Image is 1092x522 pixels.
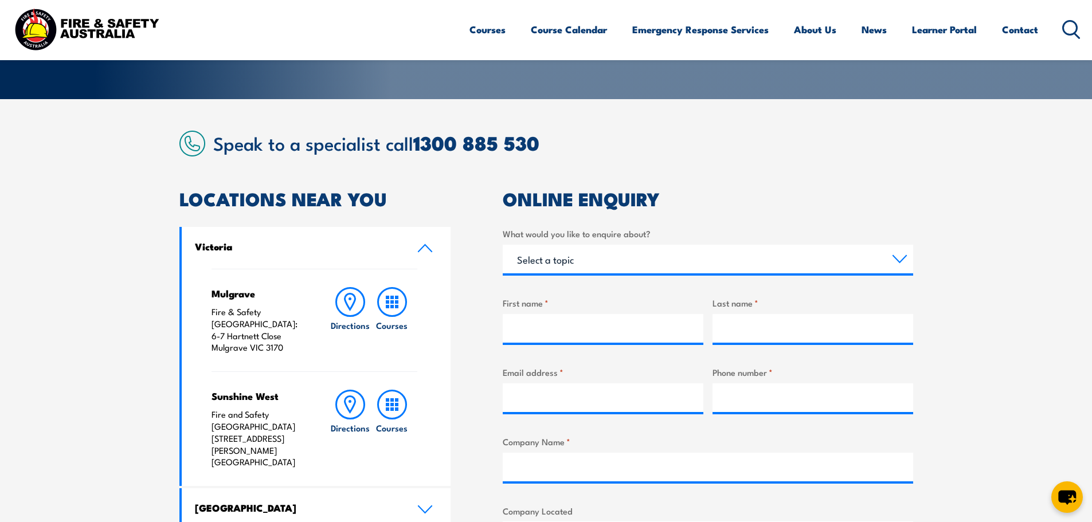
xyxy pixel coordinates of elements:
a: Victoria [182,227,451,269]
a: About Us [794,14,836,45]
label: Company Located [503,504,913,517]
label: First name [503,296,703,309]
a: Courses [469,14,506,45]
h4: [GEOGRAPHIC_DATA] [195,501,400,514]
a: Course Calendar [531,14,607,45]
a: 1300 885 530 [413,127,539,158]
h4: Mulgrave [212,287,307,300]
h4: Victoria [195,240,400,253]
a: Directions [330,390,371,468]
h6: Courses [376,319,408,331]
a: Courses [371,390,413,468]
h2: Speak to a specialist call [213,132,913,153]
a: Courses [371,287,413,354]
a: Directions [330,287,371,354]
p: Fire and Safety [GEOGRAPHIC_DATA] [STREET_ADDRESS][PERSON_NAME] [GEOGRAPHIC_DATA] [212,409,307,468]
label: What would you like to enquire about? [503,227,913,240]
a: Learner Portal [912,14,977,45]
a: Emergency Response Services [632,14,769,45]
label: Last name [713,296,913,309]
h2: ONLINE ENQUIRY [503,190,913,206]
h6: Directions [331,422,370,434]
h2: LOCATIONS NEAR YOU [179,190,451,206]
label: Phone number [713,366,913,379]
h6: Directions [331,319,370,331]
h4: Sunshine West [212,390,307,402]
button: chat-button [1051,481,1083,513]
label: Company Name [503,435,913,448]
a: Contact [1002,14,1038,45]
p: Fire & Safety [GEOGRAPHIC_DATA]: 6-7 Hartnett Close Mulgrave VIC 3170 [212,306,307,354]
label: Email address [503,366,703,379]
a: News [862,14,887,45]
h6: Courses [376,422,408,434]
